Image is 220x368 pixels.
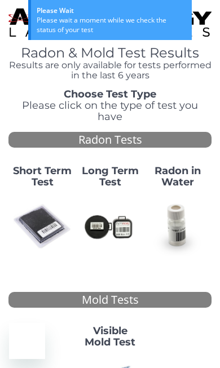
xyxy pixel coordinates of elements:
strong: Choose Test Type [64,88,156,100]
h4: Results are only available for tests performed in the last 6 years [8,60,212,80]
div: Mold Tests [8,292,212,308]
div: Please wait a moment while we check the status of your test [37,15,186,34]
h1: Radon & Mold Test Results [8,46,212,60]
img: ShortTerm.jpg [13,197,72,256]
iframe: Button to launch messaging window [9,323,45,359]
img: TightCrop.jpg [8,8,212,37]
strong: Short Term Test [13,165,72,188]
div: Radon Tests [8,132,212,148]
strong: Visible Mold Test [85,325,135,348]
img: RadoninWater.jpg [148,197,207,256]
img: Radtrak2vsRadtrak3.jpg [81,197,139,256]
strong: Radon in Water [155,165,201,188]
div: Please Wait [37,6,186,15]
strong: Long Term Test [82,165,139,188]
span: Please click on the type of test you have [22,99,198,123]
